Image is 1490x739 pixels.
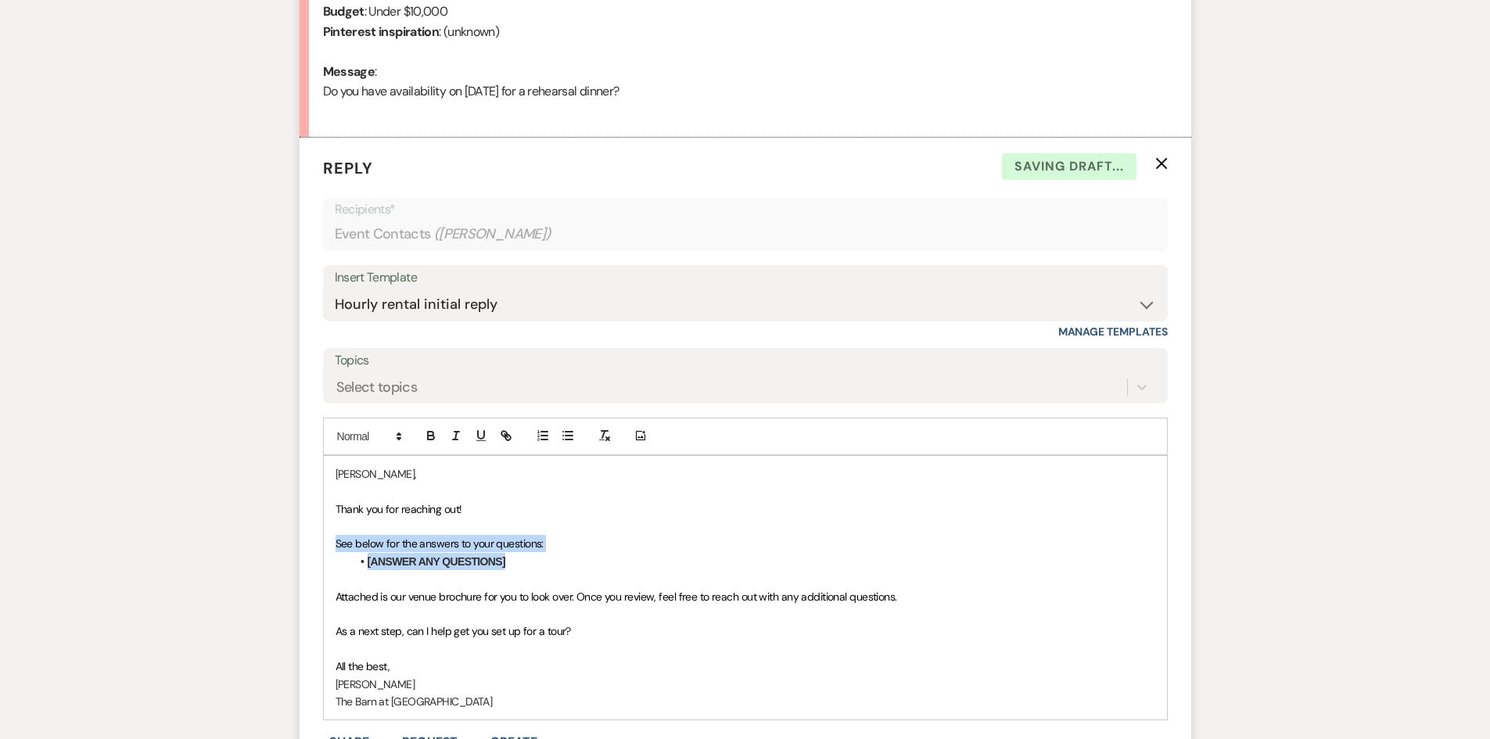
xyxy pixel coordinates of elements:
[335,350,1156,372] label: Topics
[336,536,544,551] span: See below for the answers to your questions:
[1058,325,1168,339] a: Manage Templates
[323,63,375,80] b: Message
[323,158,373,178] span: Reply
[323,3,364,20] b: Budget
[335,219,1156,249] div: Event Contacts
[1002,153,1136,180] span: Saving draft...
[336,465,1155,483] p: [PERSON_NAME],
[335,267,1156,289] div: Insert Template
[323,23,440,40] b: Pinterest inspiration
[336,693,1155,710] p: The Barn at [GEOGRAPHIC_DATA]
[336,502,462,516] span: Thank you for reaching out!
[368,555,506,568] strong: [ANSWER ANY QUESTIONS]
[336,659,390,673] span: All the best,
[335,199,1156,220] p: Recipients*
[336,624,571,638] span: As a next step, can I help get you set up for a tour?
[336,676,1155,693] p: [PERSON_NAME]
[434,224,551,245] span: ( [PERSON_NAME] )
[336,590,897,604] span: Attached is our venue brochure for you to look over. Once you review, feel free to reach out with...
[336,376,418,397] div: Select topics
